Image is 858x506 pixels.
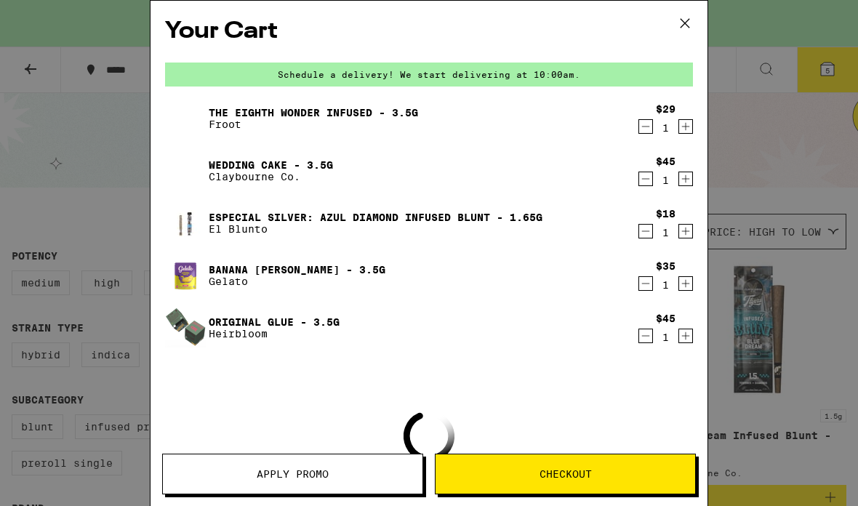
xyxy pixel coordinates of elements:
button: Decrement [638,172,653,186]
button: Increment [678,276,693,291]
h2: Your Cart [165,15,693,48]
button: Decrement [638,224,653,238]
div: 1 [656,174,675,186]
p: Heirbloom [209,328,340,340]
a: Original Glue - 3.5g [209,316,340,328]
img: The Eighth Wonder Infused - 3.5g [165,98,206,139]
button: Increment [678,172,693,186]
button: Decrement [638,276,653,291]
a: Especial Silver: Azul Diamond Infused Blunt - 1.65g [209,212,542,223]
div: 1 [656,227,675,238]
p: El Blunto [209,223,542,235]
button: Apply Promo [162,454,423,494]
div: 1 [656,279,675,291]
a: Wedding Cake - 3.5g [209,159,333,171]
img: Original Glue - 3.5g [165,308,206,348]
div: $45 [656,313,675,324]
div: $29 [656,103,675,115]
button: Increment [678,119,693,134]
a: Banana [PERSON_NAME] - 3.5g [209,264,385,276]
button: Increment [678,329,693,343]
span: Checkout [540,469,592,479]
img: Wedding Cake - 3.5g [165,150,206,191]
a: The Eighth Wonder Infused - 3.5g [209,107,418,119]
div: 1 [656,332,675,343]
p: Gelato [209,276,385,287]
button: Increment [678,224,693,238]
p: Claybourne Co. [209,171,333,182]
button: Decrement [638,119,653,134]
div: 1 [656,122,675,134]
p: Froot [209,119,418,130]
div: $35 [656,260,675,272]
img: Banana Runtz - 3.5g [165,255,206,296]
img: Especial Silver: Azul Diamond Infused Blunt - 1.65g [165,210,206,237]
div: $18 [656,208,675,220]
div: Schedule a delivery! We start delivering at 10:00am. [165,63,693,87]
button: Checkout [435,454,696,494]
span: Apply Promo [257,469,329,479]
button: Decrement [638,329,653,343]
div: $45 [656,156,675,167]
